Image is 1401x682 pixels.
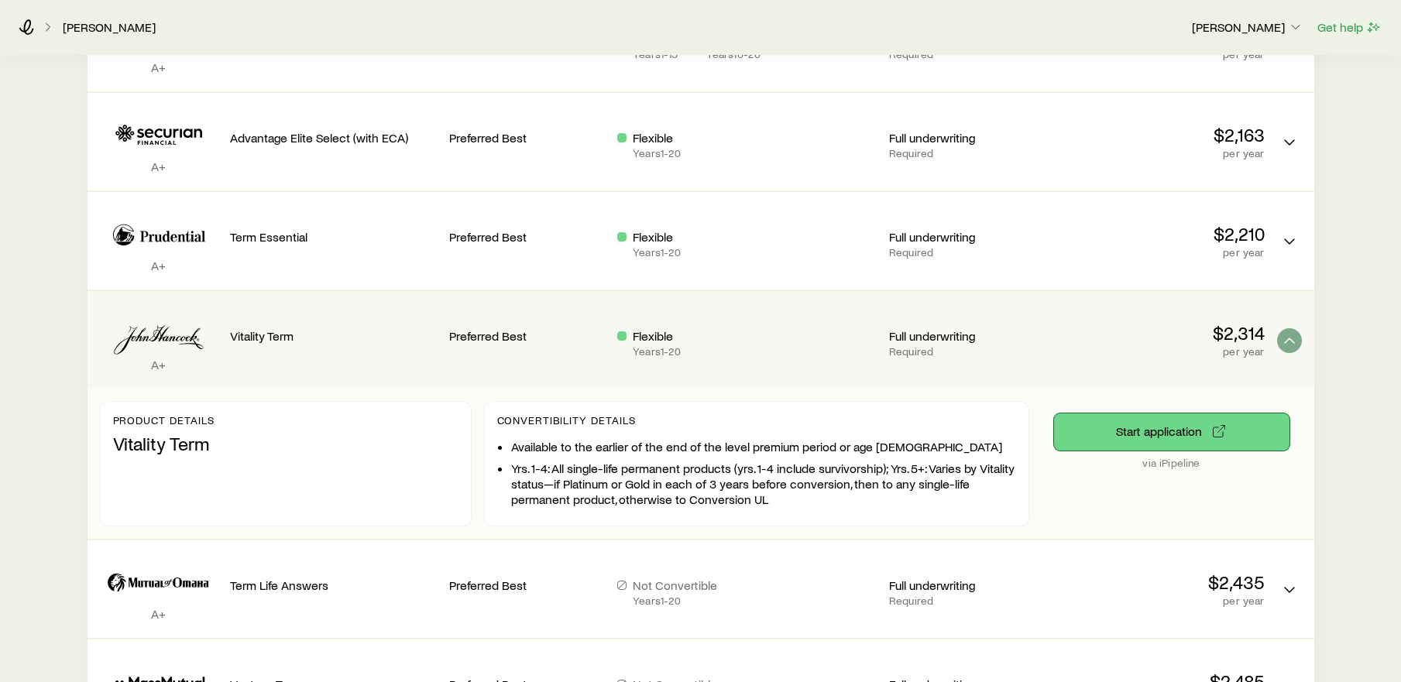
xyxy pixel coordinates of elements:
p: $2,314 [1057,322,1265,344]
p: Years 1 - 20 [633,147,681,159]
p: Flexible [633,328,681,344]
p: Required [889,147,1045,159]
p: Preferred Best [449,130,605,146]
p: Required [889,345,1045,358]
li: Available to the earlier of the end of the level premium period or age [DEMOGRAPHIC_DATA] [511,439,1016,454]
p: $2,210 [1057,223,1265,245]
li: Yrs. 1-4: All single-life permanent products (yrs. 1-4 include survivorship); Yrs. 5+: Varies by ... [511,461,1016,507]
p: Years 1 - 20 [633,246,681,259]
p: Preferred Best [449,577,605,593]
p: Term Essential [230,229,438,245]
button: [PERSON_NAME] [1191,19,1304,37]
p: A+ [100,159,218,174]
p: Vitality Term [230,328,438,344]
p: A+ [100,357,218,372]
button: Get help [1317,19,1382,36]
p: Full underwriting [889,229,1045,245]
p: [PERSON_NAME] [1192,19,1303,35]
p: Preferred Best [449,328,605,344]
p: A+ [100,60,218,75]
p: Term Life Answers [230,577,438,593]
p: Vitality Term [113,433,458,454]
p: per year [1057,595,1265,607]
p: per year [1057,345,1265,358]
p: Preferred Best [449,229,605,245]
p: Required [889,595,1045,607]
p: $2,435 [1057,571,1265,593]
p: Convertibility Details [497,414,1016,427]
p: A+ [100,258,218,273]
p: Years 1 - 20 [633,595,717,607]
p: Flexible [633,130,681,146]
p: A+ [100,606,218,622]
p: per year [1057,246,1265,259]
p: Years 1 - 20 [633,345,681,358]
p: $2,163 [1057,124,1265,146]
p: Full underwriting [889,577,1045,593]
button: via iPipeline [1054,413,1289,451]
p: Advantage Elite Select (with ECA) [230,130,438,146]
p: per year [1057,147,1265,159]
a: [PERSON_NAME] [62,20,156,35]
p: via iPipeline [1054,457,1289,469]
p: Full underwriting [889,130,1045,146]
p: Flexible [633,229,681,245]
p: Product details [113,414,458,427]
p: Required [889,246,1045,259]
p: Not Convertible [633,577,717,593]
p: Full underwriting [889,328,1045,344]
